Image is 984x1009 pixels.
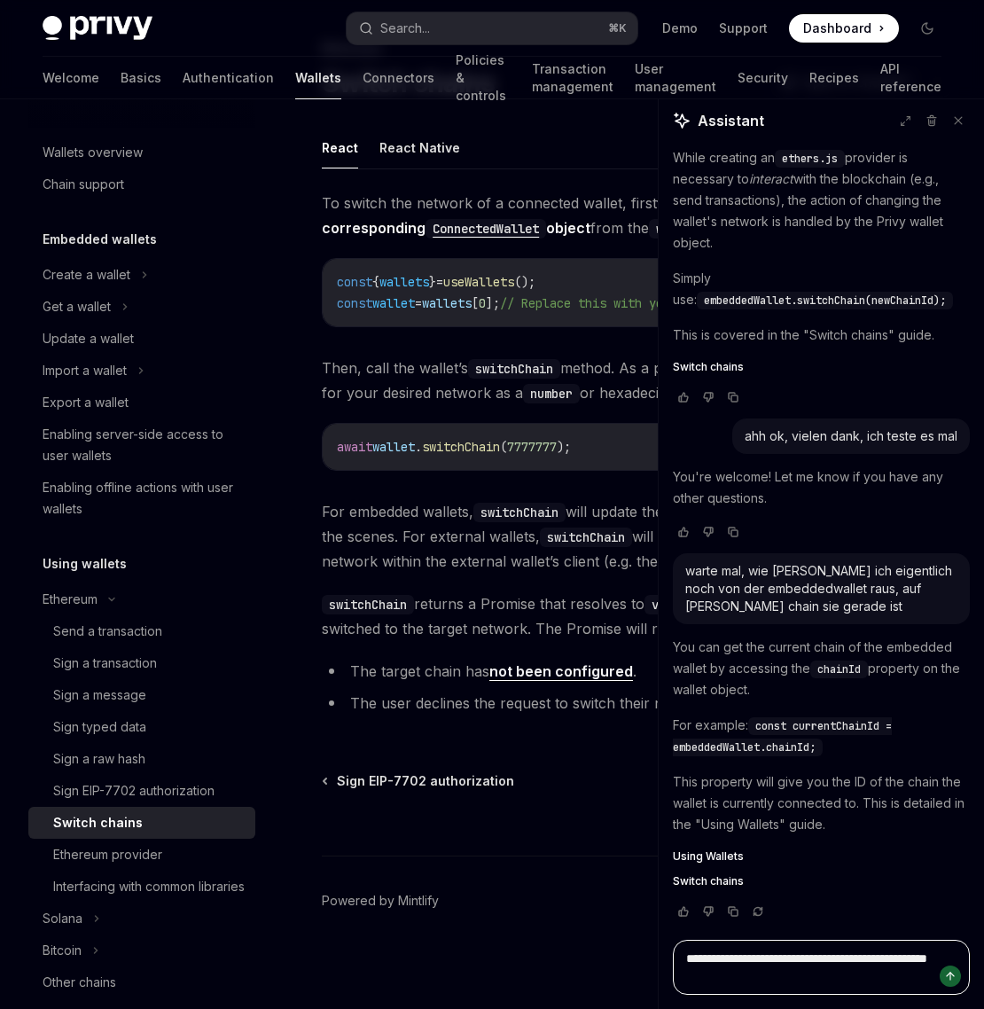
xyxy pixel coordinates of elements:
div: warte mal, wie [PERSON_NAME] ich eigentlich noch von der embeddedwallet raus, auf [PERSON_NAME] c... [685,562,957,615]
div: Solana [43,908,82,929]
a: Enabling server-side access to user wallets [28,418,255,472]
div: Send a transaction [53,621,162,642]
button: Search...⌘K [347,12,636,44]
span: Switch chains [673,360,744,374]
a: find the correspondingConnectedWalletobject [322,194,711,237]
p: Simply use: [673,268,970,310]
em: interact [749,171,793,186]
a: Update a wallet [28,323,255,355]
span: . [415,439,422,455]
div: Update a wallet [43,328,134,349]
span: Dashboard [803,20,871,37]
a: Sign a message [28,679,255,711]
a: Wallets [295,57,341,99]
span: const [337,295,372,311]
span: 7777777 [507,439,557,455]
a: Wallets overview [28,137,255,168]
a: Sign EIP-7702 authorization [28,775,255,807]
div: Sign typed data [53,716,146,738]
button: React [322,127,358,168]
a: Powered by Mintlify [322,892,439,910]
img: dark logo [43,16,152,41]
a: Using Wallets [673,849,970,864]
div: Bitcoin [43,940,82,961]
span: { [372,274,379,290]
p: You're welcome! Let me know if you have any other questions. [673,466,970,509]
a: User management [635,57,716,99]
a: Sign typed data [28,711,255,743]
div: Ethereum [43,589,98,610]
a: Enabling offline actions with user wallets [28,472,255,525]
div: Search... [380,18,430,39]
p: You can get the current chain of the embedded wallet by accessing the property on the wallet object. [673,637,970,700]
span: const [337,274,372,290]
div: Sign a raw hash [53,748,145,770]
h5: Embedded wallets [43,229,157,250]
span: useWallets [443,274,514,290]
span: } [429,274,436,290]
li: The user declines the request to switch their network, if using an external wallet. [322,691,952,716]
div: Enabling offline actions with user wallets [43,477,245,520]
span: await [337,439,372,455]
code: void [644,595,687,614]
a: Policies & controls [456,57,511,99]
code: switchChain [322,595,414,614]
div: Export a wallet [43,392,129,413]
span: To switch the network of a connected wallet, first from the array. [322,191,952,240]
a: Switch chains [28,807,255,839]
div: Other chains [43,972,116,993]
span: For embedded wallets, will update the network of the embedded wallet behind the scenes. For exter... [322,499,952,574]
span: Switch chains [673,874,744,888]
code: switchChain [473,503,566,522]
p: For example: [673,715,970,757]
span: ]; [486,295,500,311]
a: Connectors [363,57,434,99]
h5: Using wallets [43,553,127,575]
a: Security [738,57,788,99]
span: Then, call the wallet’s method. As a parameter to the method, pass the chain ID for your desired ... [322,356,952,405]
span: ); [557,439,571,455]
div: Interfacing with common libraries [53,876,245,897]
code: wallets [649,219,713,239]
div: ahh ok, vielen dank, ich teste es mal [745,427,957,445]
div: Sign a transaction [53,653,157,674]
a: Interfacing with common libraries [28,871,255,903]
a: Switch chains [673,360,970,374]
span: chainId [817,662,861,677]
a: Welcome [43,57,99,99]
div: Sign a message [53,684,146,706]
a: Authentication [183,57,274,99]
a: Ethereum provider [28,839,255,871]
span: wallet [372,295,415,311]
span: ( [500,439,507,455]
div: Enabling server-side access to user wallets [43,424,245,466]
code: switchChain [540,528,632,547]
p: This property will give you the ID of the chain the wallet is currently connected to. This is det... [673,771,970,835]
a: Demo [662,20,698,37]
a: Chain support [28,168,255,200]
span: wallets [422,295,472,311]
span: embeddedWallet.switchChain(newChainId); [704,293,946,308]
code: switchChain [468,359,560,379]
p: This is covered in the "Switch chains" guide. [673,325,970,346]
span: = [436,274,443,290]
a: Basics [121,57,161,99]
button: Toggle dark mode [913,14,941,43]
a: Switch chains [673,874,970,888]
span: wallets [379,274,429,290]
button: Send message [940,966,961,987]
div: Import a wallet [43,360,127,381]
span: switchChain [422,439,500,455]
a: Other chains [28,966,255,998]
a: Sign EIP-7702 authorization [324,772,514,790]
div: Chain support [43,174,124,195]
li: The target chain has . [322,659,952,684]
span: Sign EIP-7702 authorization [337,772,514,790]
div: Sign EIP-7702 authorization [53,780,215,802]
code: ConnectedWallet [426,219,546,239]
button: React Native [379,127,460,168]
span: // Replace this with your desired wallet [500,295,784,311]
div: Get a wallet [43,296,111,317]
span: Assistant [698,110,764,131]
a: Dashboard [789,14,899,43]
